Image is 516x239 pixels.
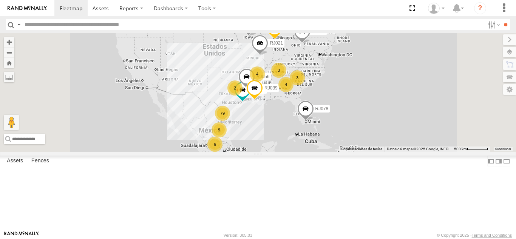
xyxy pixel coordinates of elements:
label: Measure [4,72,14,82]
div: 6 [207,137,222,152]
div: Version: 305.03 [224,233,252,237]
span: RJ021 [270,40,283,46]
a: Condiciones [495,147,511,150]
label: Search Filter Options [485,19,501,30]
a: Visit our Website [4,231,39,239]
button: Escala del mapa: 500 km por 52 píxeles [452,146,490,152]
div: 9 [212,122,227,137]
div: 3 [271,63,286,78]
div: Taylete Medina [425,3,447,14]
label: Fences [28,156,53,167]
span: RJ039 [264,85,278,91]
label: Map Settings [503,84,516,95]
img: rand-logo.svg [8,6,47,11]
button: Combinaciones de teclas [341,146,382,152]
div: 79 [215,106,230,121]
label: Search Query [16,19,22,30]
span: RJ078 [315,106,329,111]
button: Zoom Home [4,58,14,68]
span: 500 km [454,147,467,151]
span: Datos del mapa ©2025 Google, INEGI [387,147,450,151]
div: 3 [290,70,305,85]
button: Zoom in [4,37,14,47]
i: ? [474,2,486,14]
div: 4 [250,66,265,82]
label: Hide Summary Table [503,156,510,167]
button: Zoom out [4,47,14,58]
div: 4 [278,77,294,92]
button: Arrastra el hombrecito naranja al mapa para abrir Street View [4,115,19,130]
div: © Copyright 2025 - [437,233,512,237]
label: Dock Summary Table to the Left [487,156,495,167]
div: 2 [227,80,243,96]
label: Dock Summary Table to the Right [495,156,502,167]
label: Assets [3,156,27,167]
a: Terms and Conditions [472,233,512,237]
